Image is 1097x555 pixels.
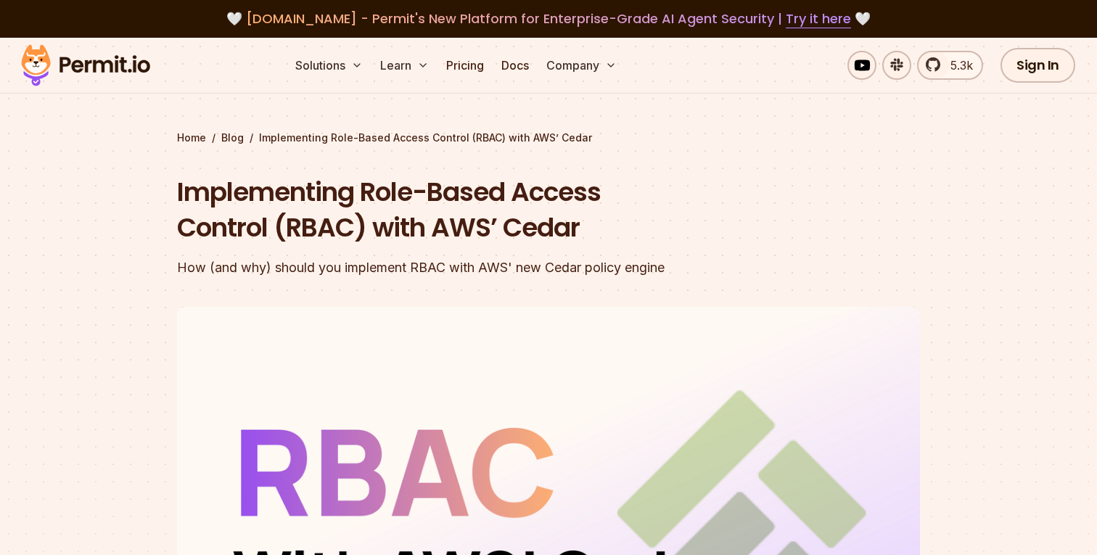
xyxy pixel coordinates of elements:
[289,51,369,80] button: Solutions
[177,258,734,278] div: How (and why) should you implement RBAC with AWS' new Cedar policy engine
[917,51,983,80] a: 5.3k
[15,41,157,90] img: Permit logo
[35,9,1062,29] div: 🤍 🤍
[1001,48,1075,83] a: Sign In
[786,9,851,28] a: Try it here
[942,57,973,74] span: 5.3k
[374,51,435,80] button: Learn
[246,9,851,28] span: [DOMAIN_NAME] - Permit's New Platform for Enterprise-Grade AI Agent Security |
[177,174,734,246] h1: Implementing Role-Based Access Control (RBAC) with AWS’ Cedar
[440,51,490,80] a: Pricing
[177,131,920,145] div: / /
[221,131,244,145] a: Blog
[177,131,206,145] a: Home
[496,51,535,80] a: Docs
[541,51,623,80] button: Company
